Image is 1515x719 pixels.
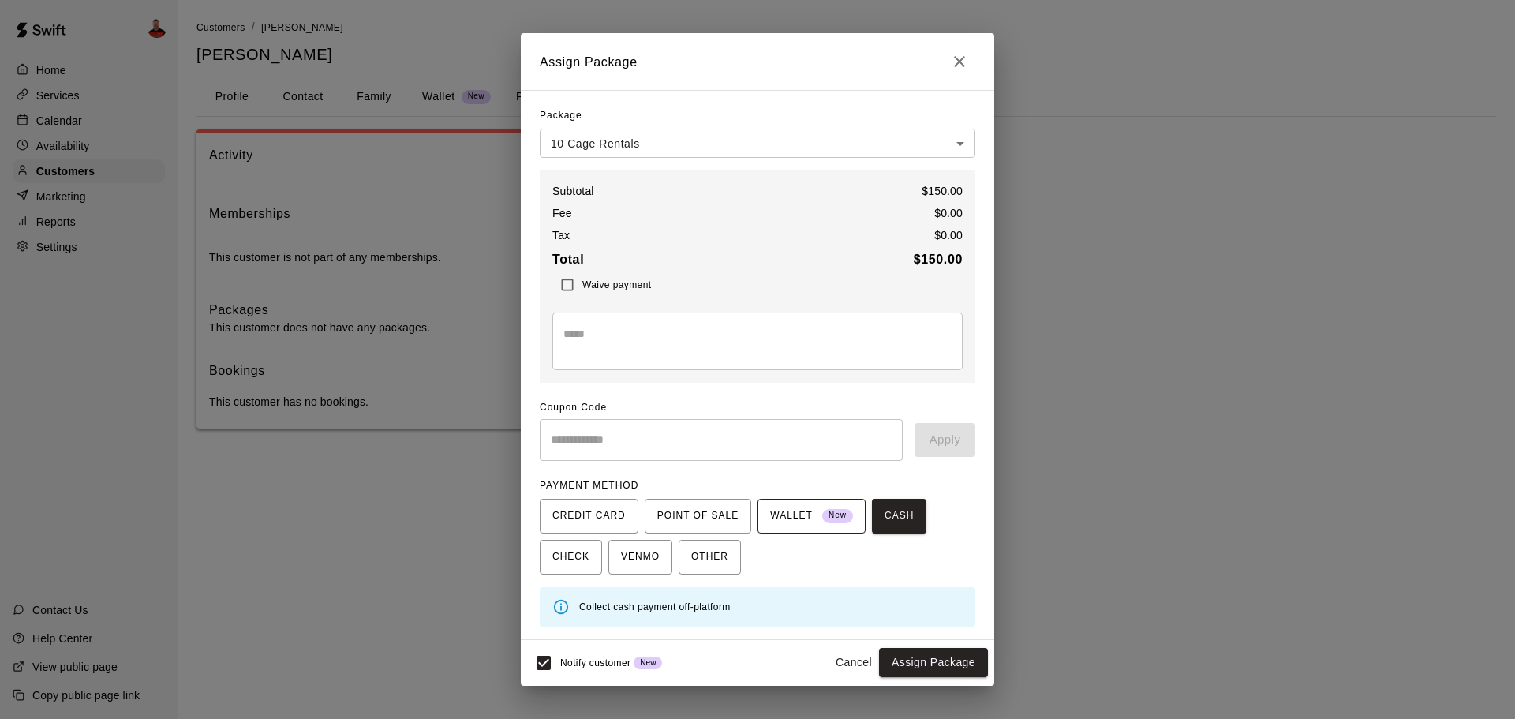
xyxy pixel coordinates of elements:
span: CREDIT CARD [552,504,626,529]
button: CASH [872,499,926,534]
button: OTHER [679,540,741,575]
span: PAYMENT METHOD [540,480,638,491]
span: Notify customer [560,657,630,668]
span: WALLET [770,504,853,529]
p: $ 0.00 [934,205,963,221]
button: VENMO [608,540,672,575]
button: WALLET New [757,499,866,534]
button: Close [944,46,975,77]
p: $ 0.00 [934,227,963,243]
button: POINT OF SALE [645,499,751,534]
button: CREDIT CARD [540,499,638,534]
span: POINT OF SALE [657,504,739,529]
span: Package [540,103,582,129]
span: CASH [885,504,914,529]
span: Waive payment [582,279,651,290]
button: Cancel [829,648,879,677]
button: Assign Package [879,648,988,677]
span: New [634,658,662,667]
span: Coupon Code [540,395,975,421]
div: 10 Cage Rentals [540,129,975,158]
span: CHECK [552,545,589,570]
span: New [822,505,853,526]
span: VENMO [621,545,660,570]
span: OTHER [691,545,728,570]
p: Fee [552,205,572,221]
p: Tax [552,227,570,243]
h2: Assign Package [521,33,994,90]
p: $ 150.00 [922,183,963,199]
b: Total [552,253,584,266]
p: Subtotal [552,183,594,199]
button: CHECK [540,540,602,575]
b: $ 150.00 [914,253,963,266]
span: Collect cash payment off-platform [579,601,731,612]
